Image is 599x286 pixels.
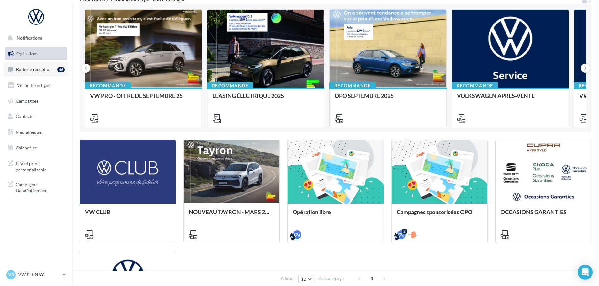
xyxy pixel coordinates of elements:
div: Recommandé [329,82,376,89]
p: VW BERNAY [18,272,60,278]
div: Recommandé [85,82,131,89]
span: Campagnes DataOnDemand [16,180,65,194]
span: VB [8,272,14,278]
span: Opérations [16,51,38,56]
span: PLV et print personnalisable [16,159,65,173]
div: Opération libre [293,209,378,221]
span: Afficher [281,276,295,282]
a: PLV et print personnalisable [4,157,68,175]
span: Campagnes [16,98,38,103]
span: Calendrier [16,145,37,150]
a: VB VW BERNAY [5,269,67,281]
div: Campagnes sponsorisées OPO [397,209,482,221]
span: Notifications [17,35,42,40]
a: Campagnes [4,94,68,108]
span: 1 [367,273,377,283]
a: Contacts [4,110,68,123]
div: Open Intercom Messenger [578,265,593,280]
a: Calendrier [4,141,68,154]
span: résultats/page [318,276,344,282]
div: Recommandé [207,82,253,89]
span: Visibilité en ligne [17,83,50,88]
div: VW CLUB [85,209,171,221]
a: Opérations [4,47,68,60]
span: Boîte de réception [16,67,52,72]
div: NOUVEAU TAYRON - MARS 2025 [189,209,274,221]
span: 12 [301,277,306,282]
div: VOLKSWAGEN APRES-VENTE [457,93,564,105]
button: Notifications [4,31,66,45]
a: Boîte de réception46 [4,62,68,76]
a: Campagnes DataOnDemand [4,178,68,196]
div: OCCASIONS GARANTIES [501,209,586,221]
a: Visibilité en ligne [4,79,68,92]
div: LEASING ÉLECTRIQUE 2025 [212,93,319,105]
div: 46 [57,67,65,72]
span: Contacts [16,114,33,119]
span: Médiathèque [16,129,41,135]
div: OPO SEPTEMBRE 2025 [335,93,441,105]
div: VW PRO - OFFRE DE SEPTEMBRE 25 [90,93,197,105]
div: 2 [402,229,407,234]
button: 12 [298,275,314,283]
a: Médiathèque [4,126,68,139]
div: Recommandé [452,82,498,89]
